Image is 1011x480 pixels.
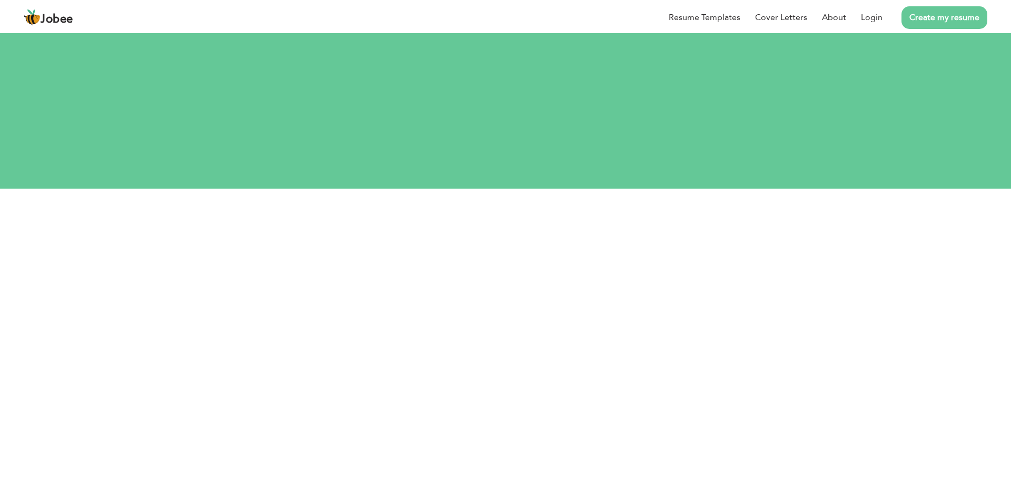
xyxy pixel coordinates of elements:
a: Resume Templates [669,11,740,24]
a: Login [861,11,883,24]
a: Jobee [24,9,73,26]
a: Create my resume [901,6,987,29]
img: jobee.io [24,9,41,26]
span: Jobee [41,14,73,25]
a: About [822,11,846,24]
a: Cover Letters [755,11,807,24]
